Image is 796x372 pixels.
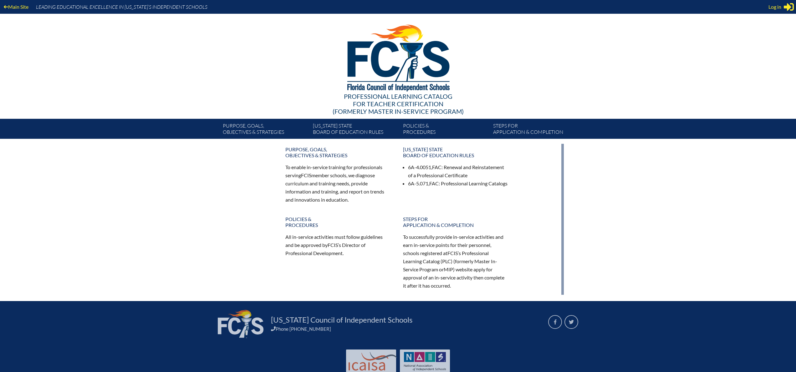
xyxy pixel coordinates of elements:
[282,144,394,161] a: Purpose, goals,objectives & strategies
[301,172,311,178] span: FCIS
[218,310,263,338] img: FCIS_logo_white
[404,352,446,371] img: NAIS Logo
[285,233,390,257] p: All in-service activities must follow guidelines and be approved by ’s Director of Professional D...
[285,163,390,204] p: To enable in-service training for professionals serving member schools, we diagnose curriculum an...
[784,2,794,12] svg: Sign in or register
[491,121,581,139] a: Steps forapplication & completion
[271,326,541,332] div: Phone [PHONE_NUMBER]
[768,3,781,11] span: Log in
[268,315,415,325] a: [US_STATE] Council of Independent Schools
[399,144,512,161] a: [US_STATE] StateBoard of Education rules
[310,121,401,139] a: [US_STATE] StateBoard of Education rules
[442,258,451,264] span: PLC
[408,163,508,179] li: 6A-4.0051, : Renewal and Reinstatement of a Professional Certificate
[218,93,578,115] div: Professional Learning Catalog (formerly Master In-service Program)
[432,164,441,170] span: FAC
[447,250,458,256] span: FCIS
[408,179,508,188] li: 6A-5.071, : Professional Learning Catalogs
[399,214,512,230] a: Steps forapplication & completion
[334,14,463,99] img: FCISlogo221.eps
[444,266,453,272] span: MIP
[349,352,397,371] img: Int'l Council Advancing Independent School Accreditation logo
[429,180,439,186] span: FAC
[403,233,508,289] p: To successfully provide in-service activities and earn in-service points for their personnel, sch...
[1,3,31,11] a: Main Site
[353,100,443,108] span: for Teacher Certification
[220,121,310,139] a: Purpose, goals,objectives & strategies
[328,242,338,248] span: FCIS
[401,121,491,139] a: Policies &Procedures
[282,214,394,230] a: Policies &Procedures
